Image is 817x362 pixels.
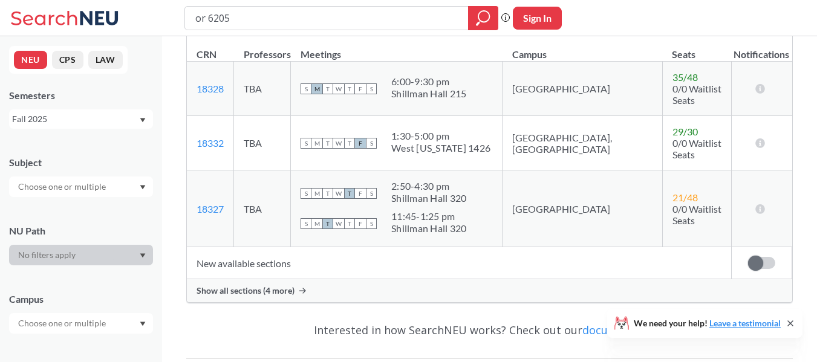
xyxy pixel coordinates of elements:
span: M [311,218,322,229]
span: S [366,218,377,229]
div: Fall 2025 [12,112,138,126]
button: NEU [14,51,47,69]
span: S [366,138,377,149]
th: Meetings [291,36,503,62]
span: 0/0 Waitlist Seats [672,203,721,226]
th: Campus [503,36,663,62]
span: T [344,138,355,149]
div: Interested in how SearchNEU works? Check out our [186,312,793,347]
div: Shillman Hall 320 [391,192,466,204]
td: TBA [234,170,291,247]
svg: Dropdown arrow [140,118,146,123]
span: T [344,218,355,229]
div: 2:50 - 4:30 pm [391,180,466,192]
div: Campus [9,293,153,306]
button: Sign In [513,7,562,30]
span: S [301,138,311,149]
span: T [322,83,333,94]
div: 6:00 - 9:30 pm [391,76,466,88]
th: Notifications [731,36,792,62]
span: S [366,188,377,199]
input: Class, professor, course number, "phrase" [194,8,460,28]
div: Shillman Hall 320 [391,222,466,234]
a: 18328 [197,83,224,94]
span: F [355,218,366,229]
svg: Dropdown arrow [140,185,146,190]
span: S [301,218,311,229]
div: Shillman Hall 215 [391,88,466,100]
span: 0/0 Waitlist Seats [672,137,721,160]
span: F [355,138,366,149]
div: West [US_STATE] 1426 [391,142,490,154]
span: 29 / 30 [672,126,698,137]
span: 35 / 48 [672,71,698,83]
span: M [311,188,322,199]
a: Leave a testimonial [709,318,781,328]
span: S [301,188,311,199]
button: LAW [88,51,123,69]
span: T [322,218,333,229]
td: TBA [234,62,291,116]
span: S [366,83,377,94]
a: documentation! [582,323,665,337]
span: W [333,83,344,94]
svg: magnifying glass [476,10,490,27]
span: T [322,138,333,149]
div: Dropdown arrow [9,245,153,265]
svg: Dropdown arrow [140,322,146,326]
svg: Dropdown arrow [140,253,146,258]
span: F [355,188,366,199]
a: 18327 [197,203,224,215]
span: 21 / 48 [672,192,698,203]
td: [GEOGRAPHIC_DATA], [GEOGRAPHIC_DATA] [503,116,663,170]
div: NU Path [9,224,153,238]
div: Dropdown arrow [9,313,153,334]
div: 11:45 - 1:25 pm [391,210,466,222]
button: CPS [52,51,83,69]
span: F [355,83,366,94]
div: Dropdown arrow [9,176,153,197]
div: Subject [9,156,153,169]
td: New available sections [187,247,731,279]
span: 0/0 Waitlist Seats [672,83,721,106]
td: [GEOGRAPHIC_DATA] [503,62,663,116]
span: M [311,138,322,149]
span: S [301,83,311,94]
span: T [344,83,355,94]
td: [GEOGRAPHIC_DATA] [503,170,663,247]
span: W [333,188,344,199]
td: TBA [234,116,291,170]
div: CRN [197,48,216,61]
span: W [333,218,344,229]
span: Show all sections (4 more) [197,285,295,296]
span: We need your help! [634,319,781,328]
input: Choose one or multiple [12,179,114,194]
div: Show all sections (4 more) [187,279,792,302]
span: W [333,138,344,149]
div: magnifying glass [468,6,498,30]
span: T [344,188,355,199]
a: 18332 [197,137,224,149]
span: M [311,83,322,94]
th: Professors [234,36,291,62]
span: T [322,188,333,199]
th: Seats [662,36,731,62]
div: Fall 2025Dropdown arrow [9,109,153,129]
div: 1:30 - 5:00 pm [391,130,490,142]
div: Semesters [9,89,153,102]
input: Choose one or multiple [12,316,114,331]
